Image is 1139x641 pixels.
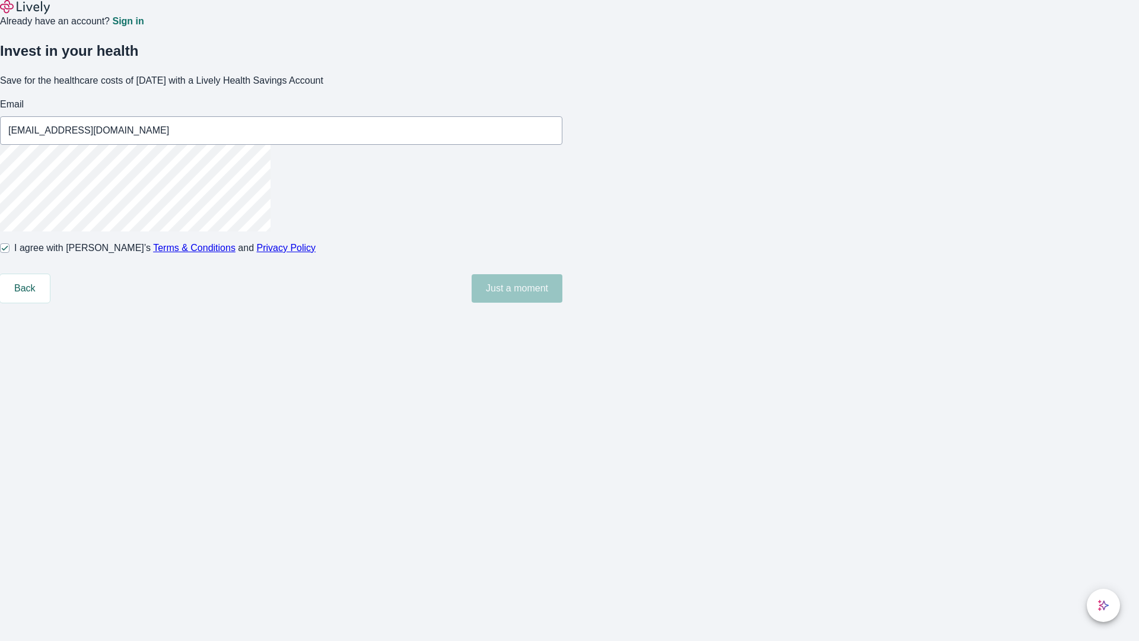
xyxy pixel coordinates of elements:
[14,241,316,255] span: I agree with [PERSON_NAME]’s and
[112,17,144,26] a: Sign in
[153,243,236,253] a: Terms & Conditions
[1097,599,1109,611] svg: Lively AI Assistant
[257,243,316,253] a: Privacy Policy
[1087,589,1120,622] button: chat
